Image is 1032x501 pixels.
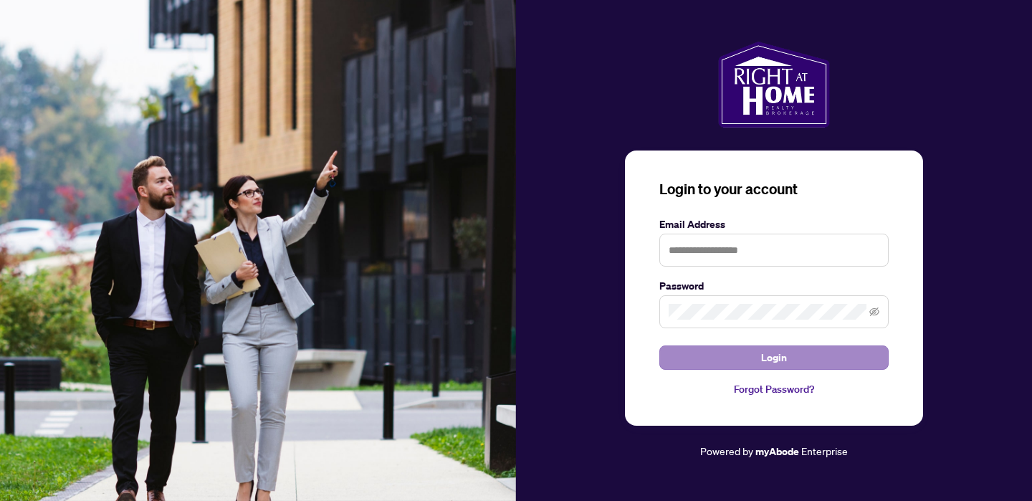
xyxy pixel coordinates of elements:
[869,307,879,317] span: eye-invisible
[718,42,829,128] img: ma-logo
[659,345,889,370] button: Login
[659,278,889,294] label: Password
[659,381,889,397] a: Forgot Password?
[801,444,848,457] span: Enterprise
[659,179,889,199] h3: Login to your account
[659,216,889,232] label: Email Address
[761,346,787,369] span: Login
[700,444,753,457] span: Powered by
[755,444,799,459] a: myAbode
